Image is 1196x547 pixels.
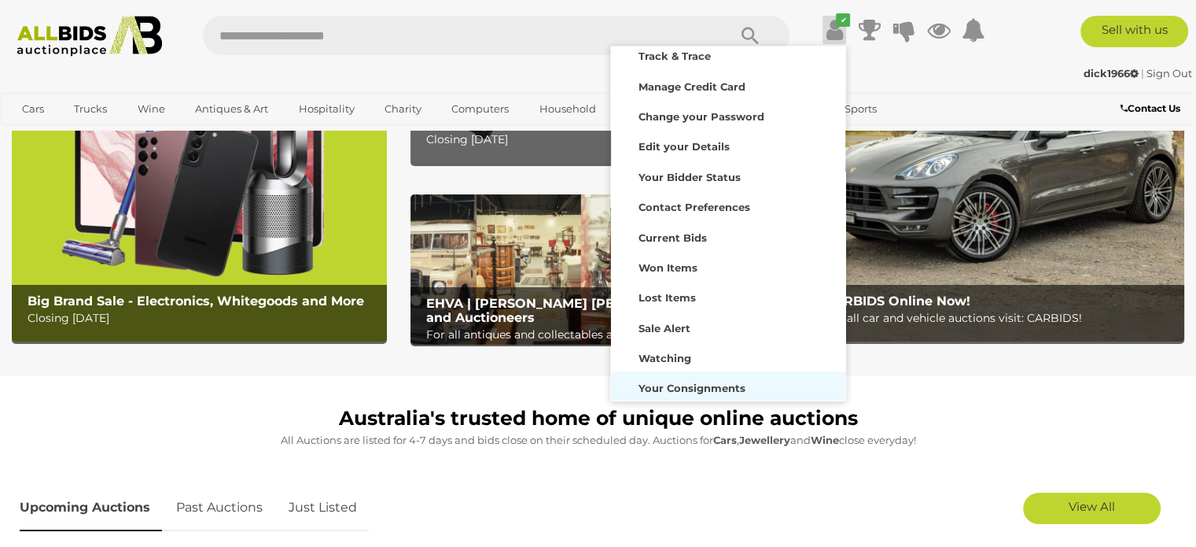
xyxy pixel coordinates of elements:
[1084,67,1139,79] strong: dick1966
[825,309,1176,328] p: For all car and vehicle auctions visit: CARBIDS!
[441,96,519,122] a: Computers
[638,291,696,304] strong: Lost Items
[12,122,144,148] a: [GEOGRAPHIC_DATA]
[127,96,175,122] a: Wine
[809,13,1184,342] a: CARBIDS Online Now! CARBIDS Online Now! For all car and vehicle auctions visit: CARBIDS!
[28,309,379,328] p: Closing [DATE]
[1121,100,1184,117] a: Contact Us
[164,485,274,531] a: Past Auctions
[611,70,845,100] a: Manage Credit Card
[1141,67,1144,79] span: |
[739,434,790,446] strong: Jewellery
[834,96,887,122] a: Sports
[713,434,737,446] strong: Cars
[1080,16,1188,47] a: Sell with us
[185,96,278,122] a: Antiques & Art
[611,281,845,311] a: Lost Items
[811,434,839,446] strong: Wine
[611,161,845,190] a: Your Bidder Status
[825,294,970,309] b: CARBIDS Online Now!
[611,39,845,69] a: Track & Trace
[20,485,162,531] a: Upcoming Auctions
[638,140,730,153] strong: Edit your Details
[638,50,711,62] strong: Track & Trace
[1023,493,1161,524] a: View All
[277,485,369,531] a: Just Listed
[611,251,845,281] a: Won Items
[9,16,171,57] img: Allbids.com.au
[64,96,117,122] a: Trucks
[638,231,707,244] strong: Current Bids
[638,352,691,364] strong: Watching
[12,96,54,122] a: Cars
[20,431,1176,449] p: All Auctions are listed for 4-7 days and bids close on their scheduled day. Auctions for , and cl...
[809,13,1184,342] img: CARBIDS Online Now!
[611,190,845,220] a: Contact Preferences
[611,130,845,160] a: Edit your Details
[638,382,745,394] strong: Your Consignments
[410,13,786,163] a: Computers & IT Auction Computers & IT Auction Closing [DATE]
[836,13,850,27] i: ✔
[611,100,845,130] a: Change your Password
[611,342,845,371] a: Watching
[1146,67,1192,79] a: Sign Out
[1069,499,1115,514] span: View All
[28,294,364,309] b: Big Brand Sale - Electronics, Whitegoods and More
[638,171,741,183] strong: Your Bidder Status
[410,194,786,345] img: EHVA | Evans Hastings Valuers and Auctioneers
[711,16,789,55] button: Search
[822,16,846,44] a: ✔
[638,110,764,123] strong: Change your Password
[12,13,387,342] img: Big Brand Sale - Electronics, Whitegoods and More
[638,80,745,93] strong: Manage Credit Card
[426,325,778,345] p: For all antiques and collectables auctions visit: EHVA
[426,130,778,150] p: Closing [DATE]
[374,96,432,122] a: Charity
[289,96,365,122] a: Hospitality
[410,194,786,345] a: EHVA | Evans Hastings Valuers and Auctioneers EHVA | [PERSON_NAME] [PERSON_NAME] Valuers and Auct...
[638,261,697,274] strong: Won Items
[638,201,750,213] strong: Contact Preferences
[611,221,845,251] a: Current Bids
[611,371,845,401] a: Your Consignments
[12,13,387,342] a: Big Brand Sale - Electronics, Whitegoods and More Big Brand Sale - Electronics, Whitegoods and Mo...
[611,312,845,342] a: Sale Alert
[529,96,606,122] a: Household
[638,322,690,334] strong: Sale Alert
[426,296,757,325] b: EHVA | [PERSON_NAME] [PERSON_NAME] Valuers and Auctioneers
[20,408,1176,430] h1: Australia's trusted home of unique online auctions
[1121,102,1180,114] b: Contact Us
[1084,67,1141,79] a: dick1966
